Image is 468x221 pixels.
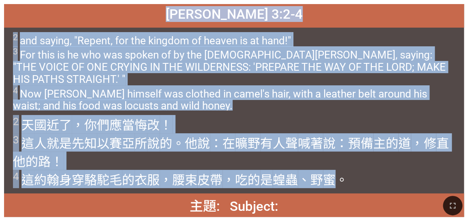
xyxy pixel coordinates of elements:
[222,173,348,188] wg2223: ，吃的
[13,136,449,188] wg2076: 先知
[323,173,348,188] wg66: 蜜
[13,115,19,128] sup: 2
[13,136,449,188] wg994: 說：預備
[13,136,449,188] wg3004: ：在
[13,46,18,56] sup: 3
[13,32,18,42] sup: 2
[336,173,348,188] wg3192: 。
[13,118,449,188] wg1448: ，你們應當悔改
[13,136,449,188] wg2268: 所
[13,154,348,188] wg5147: ！ 這
[13,154,348,188] wg846: 路
[34,173,348,188] wg846: 約翰
[84,173,348,188] wg2192: 駱駝
[13,136,449,188] wg5456: 喊著
[13,118,449,188] wg3772: 國
[122,173,348,188] wg2359: 的
[260,173,348,188] wg5160: 是
[273,173,348,188] wg2258: 蝗蟲
[109,173,348,188] wg2574: 毛
[13,136,449,188] wg2048: 有人聲
[13,136,449,188] wg4483: 的。他說
[13,136,449,188] wg5259: 說
[13,170,19,182] sup: 4
[13,115,455,188] span: 天
[13,154,348,188] wg2117: 他的
[59,173,348,188] wg2491: 身穿
[135,173,348,188] wg575: 衣服
[13,118,449,188] wg932: 近了
[13,136,449,188] wg4396: 以賽亞
[13,85,18,95] sup: 4
[13,136,449,188] wg3598: ，修
[13,118,449,188] wg3340: ！ 這
[13,134,19,146] sup: 3
[160,173,348,188] wg1742: ，腰
[13,136,449,188] wg2962: 道
[13,136,449,188] wg4160: 直
[13,32,455,112] span: and saying, "Repent, for the kingdom of heaven is at hand!" For this is he who was spoken of by t...
[197,173,348,188] wg4012: 皮
[13,136,449,188] wg3778: 人就是
[210,173,348,188] wg1193: 帶
[13,136,449,188] wg2090: 主的
[166,6,303,22] span: [PERSON_NAME] 3:2-4
[185,173,348,188] wg3751: 束
[298,173,348,188] wg200: 、野
[13,136,449,188] wg1722: 曠野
